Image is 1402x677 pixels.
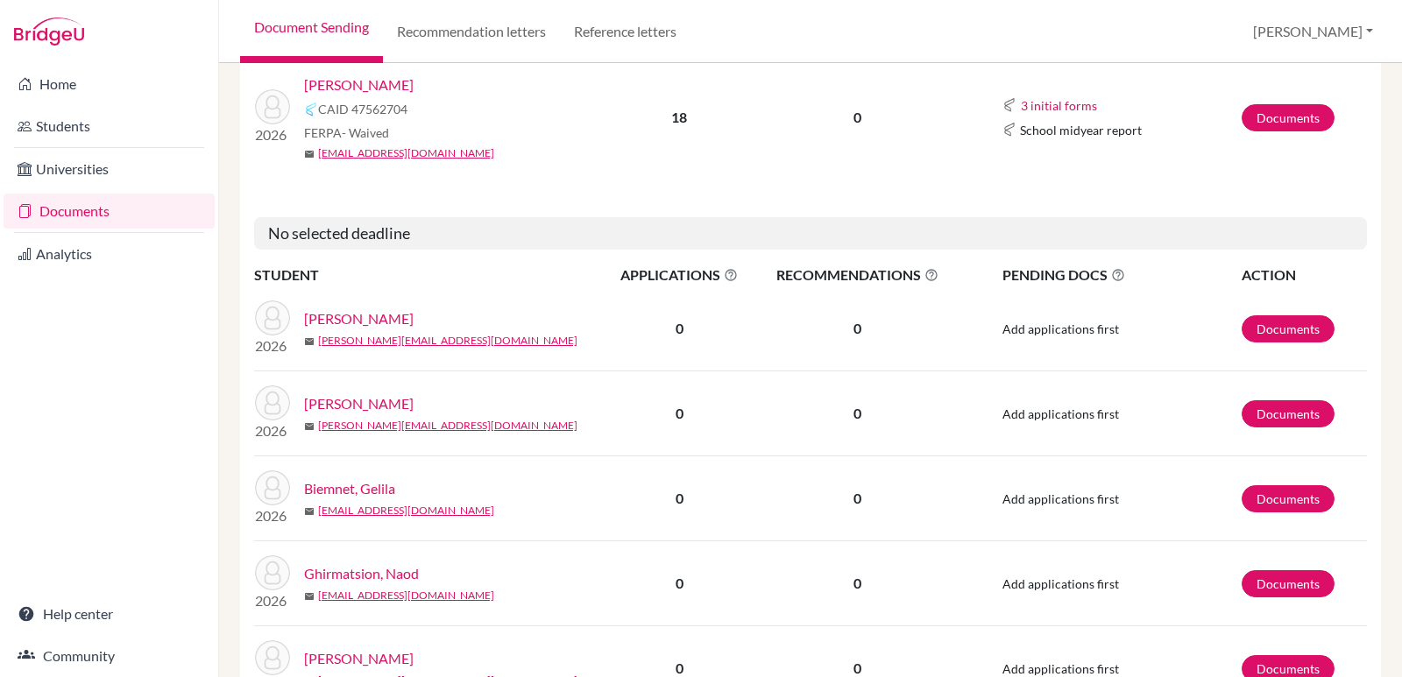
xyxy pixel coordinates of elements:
a: [PERSON_NAME][EMAIL_ADDRESS][DOMAIN_NAME] [318,418,577,434]
span: School midyear report [1020,121,1142,139]
p: 2026 [255,335,290,356]
a: [EMAIL_ADDRESS][DOMAIN_NAME] [318,145,494,161]
b: 0 [676,490,683,506]
p: 0 [755,403,959,424]
button: [PERSON_NAME] [1245,15,1381,48]
span: RECOMMENDATIONS [755,264,959,286]
p: 2026 [255,124,290,145]
span: mail [304,591,315,602]
span: CAID 47562704 [318,100,407,118]
p: 0 [755,573,959,594]
a: Documents [1242,104,1335,131]
b: 18 [671,109,687,125]
img: Asasira, Joshua [255,385,290,420]
b: 0 [676,405,683,421]
img: Biemnet, Gelila [255,470,290,505]
img: Common App logo [1002,98,1016,112]
span: mail [304,506,315,517]
a: [PERSON_NAME] [304,308,414,329]
img: Bridge-U [14,18,84,46]
span: Add applications first [1002,576,1119,591]
b: 0 [676,659,683,676]
a: Documents [1242,315,1335,342]
a: Home [4,67,215,102]
span: - Waived [342,125,389,140]
a: [PERSON_NAME] [304,393,414,414]
p: 0 [755,107,959,128]
span: Add applications first [1002,321,1119,336]
span: mail [304,149,315,159]
img: Githinji, Matthew [255,640,290,675]
span: Add applications first [1002,491,1119,506]
span: mail [304,421,315,432]
a: Ghirmatsion, Naod [304,563,419,584]
img: Teira, Melody [255,89,290,124]
p: 2026 [255,505,290,526]
th: ACTION [1241,264,1367,286]
a: [PERSON_NAME] [304,648,414,669]
img: Ghirmatsion, Naod [255,555,290,590]
a: Students [4,109,215,144]
button: 3 initial forms [1020,95,1098,116]
h5: No selected deadline [254,217,1367,250]
a: Documents [1242,400,1335,427]
span: FERPA [304,123,389,142]
a: Documents [1242,485,1335,512]
img: Common App logo [1002,123,1016,137]
a: [EMAIL_ADDRESS][DOMAIN_NAME] [318,588,494,603]
th: STUDENT [254,264,605,286]
img: Common App logo [304,102,318,116]
a: Analytics [4,236,215,272]
span: APPLICATIONS [605,264,754,286]
a: Documents [4,194,215,229]
a: Documents [1242,570,1335,597]
span: mail [304,336,315,347]
p: 2026 [255,590,290,611]
a: Biemnet, Gelila [304,478,395,499]
span: PENDING DOCS [1002,264,1240,286]
span: Add applications first [1002,406,1119,421]
a: Community [4,638,215,673]
b: 0 [676,320,683,336]
img: Amanya, Joshua [255,300,290,335]
a: [PERSON_NAME] [304,74,414,95]
a: Universities [4,152,215,187]
span: Add applications first [1002,661,1119,676]
a: [PERSON_NAME][EMAIL_ADDRESS][DOMAIN_NAME] [318,333,577,349]
b: 0 [676,575,683,591]
a: Help center [4,596,215,631]
a: [EMAIL_ADDRESS][DOMAIN_NAME] [318,503,494,518]
p: 0 [755,318,959,339]
p: 0 [755,488,959,509]
p: 2026 [255,420,290,441]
